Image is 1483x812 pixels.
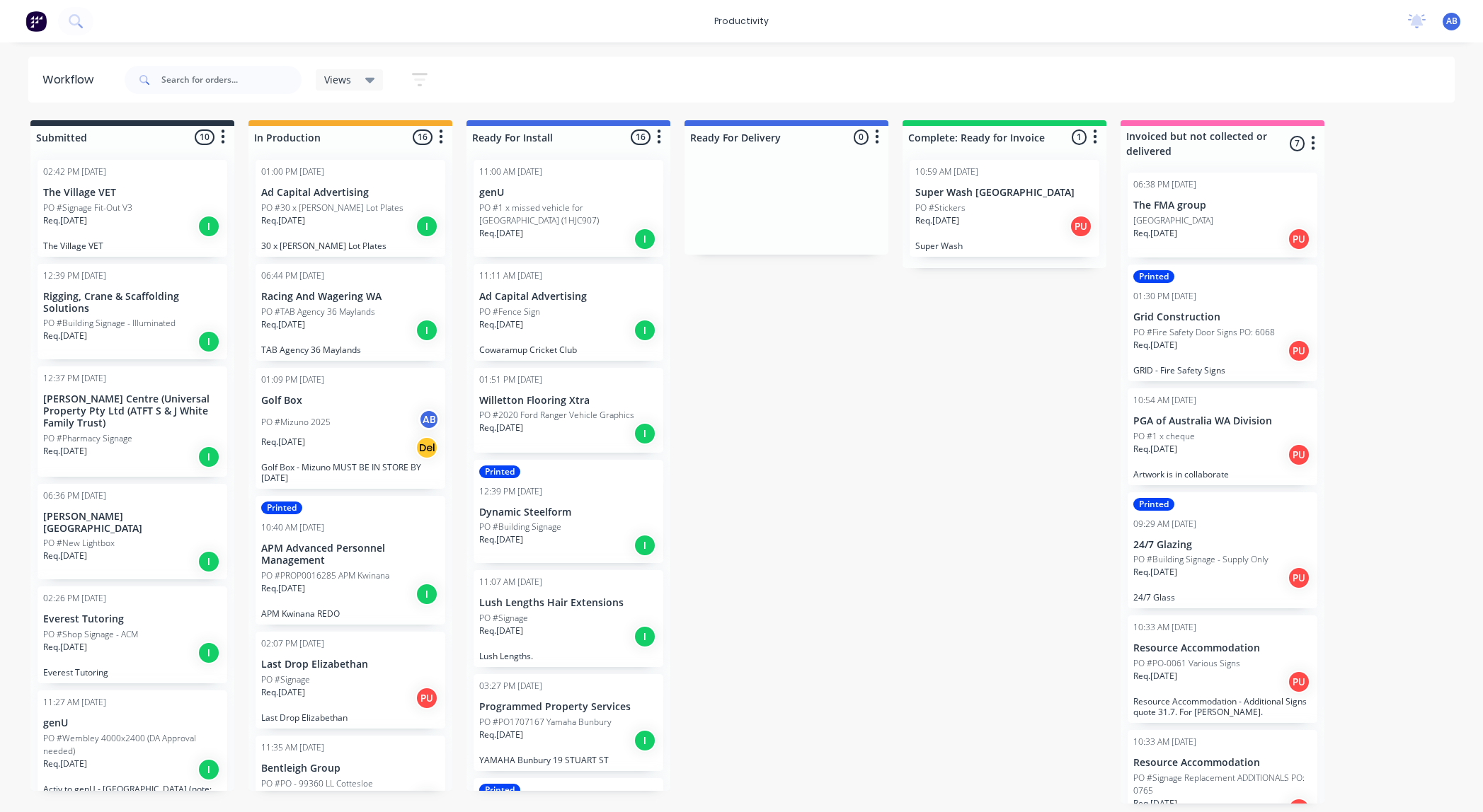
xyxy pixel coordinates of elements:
div: Del [416,436,438,459]
p: PGA of Australia WA Division [1133,415,1312,427]
p: PO #PO-0061 Various Signs [1133,657,1240,670]
p: PO #PROP0016285 APM Kwinana [261,569,389,582]
p: PO #Building Signage [479,521,561,533]
p: Req. [DATE] [1133,227,1177,240]
div: Printed [479,465,520,478]
div: Workflow [42,71,101,88]
p: Golf Box - Mizuno MUST BE IN STORE BY [DATE] [261,462,440,483]
div: 10:54 AM [DATE]PGA of Australia WA DivisionPO #1 x chequeReq.[DATE]PUArtwork is in collaborate [1128,388,1317,485]
div: 02:26 PM [DATE] [43,592,106,605]
p: Lush Lengths. [479,651,658,661]
div: 06:44 PM [DATE] [261,269,324,282]
div: AB [418,409,440,430]
p: Last Drop Elizabethan [261,712,440,723]
p: Req. [DATE] [43,758,87,770]
p: Everest Tutoring [43,667,222,678]
p: genU [43,717,222,729]
p: Req. [DATE] [479,422,523,434]
div: 12:39 PM [DATE]Rigging, Crane & Scaffolding SolutionsPO #Building Signage - IlluminatedReq.[DATE]I [38,264,227,360]
div: 03:27 PM [DATE]Programmed Property ServicesPO #PO1707167 Yamaha BunburyReq.[DATE]IYAMAHA Bunbury ... [474,674,663,771]
div: PU [1070,215,1092,238]
p: PO #Stickers [915,202,966,214]
div: 06:44 PM [DATE]Racing And Wagering WAPO #TAB Agency 36 MaylandsReq.[DATE]ITAB Agency 36 Maylands [256,264,445,361]
div: 02:42 PM [DATE] [43,166,106,178]
p: PO #Pharmacy Signage [43,432,132,445]
div: 10:59 AM [DATE] [915,166,978,178]
div: PU [1288,228,1310,250]
p: PO #Building Signage - Illuminated [43,317,176,330]
div: I [197,758,220,781]
p: Super Wash [GEOGRAPHIC_DATA] [915,187,1094,199]
div: I [197,642,220,664]
p: Req. [DATE] [43,330,87,342]
p: PO #1 x cheque [1133,430,1195,443]
div: 01:30 PM [DATE] [1133,290,1196,303]
div: Printed [1133,270,1174,283]
div: 02:26 PM [DATE]Everest TutoringPO #Shop Signage - ACMReq.[DATE]IEverest Tutoring [38,586,227,683]
p: Everest Tutoring [43,613,222,625]
p: PO #Shop Signage - ACM [43,628,138,641]
p: TAB Agency 36 Maylands [261,344,440,355]
p: Last Drop Elizabethan [261,659,440,671]
div: 11:27 AM [DATE] [43,696,106,709]
div: Printed01:30 PM [DATE]Grid ConstructionPO #Fire Safety Door Signs PO: 6068Req.[DATE]PUGRID - Fire... [1128,265,1317,381]
div: 12:39 PM [DATE] [479,485,542,498]
p: Req. [DATE] [43,214,87,227]
p: Req. [DATE] [1133,797,1177,810]
p: PO #Building Signage - Supply Only [1133,553,1269,566]
p: PO #Fence Sign [479,306,540,318]
span: AB [1446,15,1458,28]
div: I [197,550,220,573]
p: GRID - Fire Safety Signs [1133,365,1312,376]
p: Racing And Wagering WA [261,291,440,303]
div: 01:09 PM [DATE] [261,373,324,386]
div: I [416,215,438,238]
p: 24/7 Glazing [1133,539,1312,551]
p: Bentleigh Group [261,762,440,775]
p: Req. [DATE] [915,214,959,227]
div: PU [1288,567,1310,589]
p: Req. [DATE] [479,227,523,240]
p: PO #PO - 99360 LL Cottesloe [261,777,373,790]
p: Req. [DATE] [43,641,87,654]
div: 11:00 AM [DATE]genUPO #1 x missed vehicle for [GEOGRAPHIC_DATA] (1HJC907)Req.[DATE]I [474,160,663,257]
div: 01:00 PM [DATE]Ad Capital AdvertisingPO #30 x [PERSON_NAME] Lot PlatesReq.[DATE]I30 x [PERSON_NAM... [256,160,445,257]
div: 11:27 AM [DATE]genUPO #Wembley 4000x2400 (DA Approval needed)Req.[DATE]IActiv to genU - [GEOGRAPH... [38,690,227,811]
div: Printed [261,501,302,514]
div: I [416,583,438,605]
div: PU [1288,340,1310,362]
p: PO #Wembley 4000x2400 (DA Approval needed) [43,732,222,758]
p: Req. [DATE] [479,625,523,637]
p: [PERSON_NAME] [GEOGRAPHIC_DATA] [43,511,222,535]
p: PO #30 x [PERSON_NAME] Lot Plates [261,202,403,214]
p: Req. [DATE] [1133,443,1177,456]
div: I [634,228,656,250]
p: The Village VET [43,187,222,199]
input: Search for orders... [161,66,302,94]
div: I [634,729,656,752]
p: PO #New Lightbox [43,537,115,550]
p: Activ to genU - [GEOGRAPHIC_DATA] (note: DA required hence moved into submitted) [43,784,222,805]
p: Req. [DATE] [1133,339,1177,352]
p: Req. [DATE] [261,686,305,699]
p: Willetton Flooring Xtra [479,395,658,407]
div: 12:37 PM [DATE] [43,372,106,385]
p: [GEOGRAPHIC_DATA] [1133,214,1213,227]
p: Req. [DATE] [261,790,305,803]
div: 12:37 PM [DATE][PERSON_NAME] Centre (Universal Property Pty Ltd (ATFT S & J White Family Trust)PO... [38,366,227,476]
div: 02:42 PM [DATE]The Village VETPO #Signage Fit-Out V3Req.[DATE]IThe Village VET [38,160,227,257]
div: Printed09:29 AM [DATE]24/7 GlazingPO #Building Signage - Supply OnlyReq.[DATE]PU24/7 Glass [1128,492,1317,609]
div: 01:09 PM [DATE]Golf BoxPO #Mizuno 2025ABReq.[DATE]DelGolf Box - Mizuno MUST BE IN STORE BY [DATE] [256,368,445,489]
div: 06:36 PM [DATE][PERSON_NAME] [GEOGRAPHIC_DATA]PO #New LightboxReq.[DATE]I [38,484,227,580]
div: 10:54 AM [DATE] [1133,394,1196,407]
p: PO #Signage [261,673,310,686]
p: Cowaramup Cricket Club [479,344,658,355]
div: Printed12:39 PM [DATE]Dynamic SteelformPO #Building SignageReq.[DATE]I [474,460,663,564]
div: 06:38 PM [DATE] [1133,178,1196,191]
div: 01:00 PM [DATE] [261,166,324,178]
div: 02:07 PM [DATE]Last Drop ElizabethanPO #SignageReq.[DATE]PULast Drop Elizabethan [256,632,445,729]
div: Printed [1133,498,1174,511]
p: Dynamic Steelform [479,506,658,518]
p: Req. [DATE] [261,582,305,595]
p: PO #TAB Agency 36 Maylands [261,306,375,318]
